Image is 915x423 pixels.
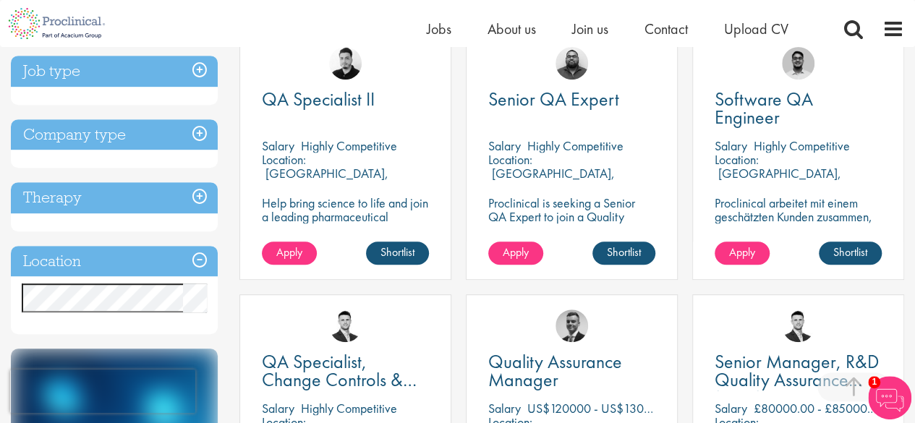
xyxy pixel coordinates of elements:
span: Location: [715,151,759,168]
a: QA Specialist, Change Controls & Deviations [262,353,429,389]
a: Senior QA Expert [488,90,655,108]
span: Salary [715,137,747,154]
p: Help bring science to life and join a leading pharmaceutical company to play a key role in delive... [262,196,429,265]
img: Alex Bill [556,309,588,342]
img: Timothy Deschamps [782,47,814,80]
a: About us [488,20,536,38]
p: Highly Competitive [301,137,397,154]
p: US$120000 - US$130000 per annum [527,400,720,416]
span: Senior Manager, R&D Quality Assurance (GCP) [715,349,879,410]
span: Apply [503,244,529,260]
p: Highly Competitive [754,137,850,154]
a: Apply [715,242,770,265]
iframe: reCAPTCHA [10,369,195,413]
a: Contact [644,20,688,38]
a: Apply [262,242,317,265]
a: QA Specialist II [262,90,429,108]
h3: Job type [11,56,218,87]
img: Joshua Godden [329,309,362,342]
a: Shortlist [366,242,429,265]
img: Chatbot [868,376,911,419]
img: Joshua Godden [782,309,814,342]
span: Salary [715,400,747,416]
p: [GEOGRAPHIC_DATA], [GEOGRAPHIC_DATA] [488,165,615,195]
span: Salary [262,137,294,154]
span: Location: [262,151,306,168]
span: Software QA Engineer [715,87,813,129]
img: Ashley Bennett [556,47,588,80]
a: Upload CV [724,20,788,38]
p: Highly Competitive [301,400,397,416]
h3: Company type [11,119,218,150]
span: Senior QA Expert [488,87,619,111]
span: Salary [262,400,294,416]
p: [GEOGRAPHIC_DATA], [GEOGRAPHIC_DATA] [715,165,841,195]
h3: Therapy [11,182,218,213]
a: Quality Assurance Manager [488,353,655,389]
a: Apply [488,242,543,265]
span: Apply [276,244,302,260]
span: 1 [868,376,880,388]
span: Location: [488,151,532,168]
a: Senior Manager, R&D Quality Assurance (GCP) [715,353,882,389]
img: Anderson Maldonado [329,47,362,80]
a: Shortlist [819,242,882,265]
p: [GEOGRAPHIC_DATA], [GEOGRAPHIC_DATA] [262,165,388,195]
span: Apply [729,244,755,260]
a: Jobs [427,20,451,38]
a: Join us [572,20,608,38]
p: Proclinical is seeking a Senior QA Expert to join a Quality Operations team in [GEOGRAPHIC_DATA],... [488,196,655,265]
p: Proclinical arbeitet mit einem geschätzten Kunden zusammen, der einen Software-QA-Ingenieur zur V... [715,196,882,265]
p: Highly Competitive [527,137,624,154]
span: Salary [488,400,521,416]
a: Software QA Engineer [715,90,882,127]
span: Quality Assurance Manager [488,349,622,392]
h3: Location [11,246,218,277]
span: QA Specialist II [262,87,375,111]
a: Shortlist [592,242,655,265]
span: QA Specialist, Change Controls & Deviations [262,349,417,410]
span: Salary [488,137,521,154]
